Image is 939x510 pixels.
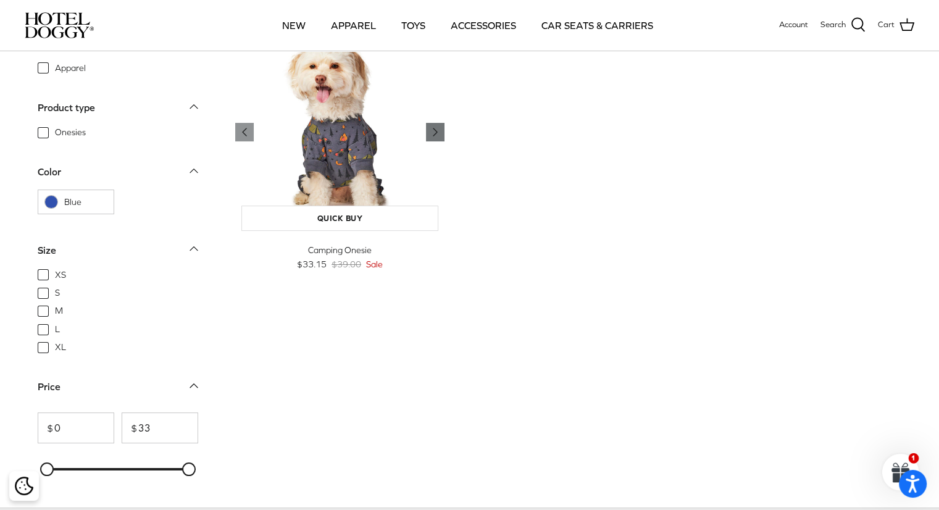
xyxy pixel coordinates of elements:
[38,164,61,180] div: Color
[55,62,86,75] span: Apparel
[55,287,60,299] span: S
[235,243,445,257] div: Camping Onesie
[38,423,53,433] span: $
[183,4,752,46] div: Primary navigation
[332,257,361,271] span: $39.00
[390,4,436,46] a: TOYS
[779,19,808,31] a: Account
[55,341,66,354] span: XL
[320,4,387,46] a: APPAREL
[779,20,808,29] span: Account
[9,471,39,501] div: Cookie policy
[366,257,383,271] span: Sale
[241,206,439,231] a: Quick buy
[38,100,95,116] div: Product type
[426,123,444,141] a: Previous
[235,27,445,237] a: Camping Onesie
[38,379,61,395] div: Price
[38,412,114,443] input: From
[25,12,94,38] img: hoteldoggycom
[271,4,317,46] a: NEW
[122,412,198,443] input: To
[297,257,327,271] span: $33.15
[38,240,198,268] a: Size
[878,19,895,31] span: Cart
[235,243,445,271] a: Camping Onesie $33.15 $39.00 Sale
[440,4,527,46] a: ACCESSORIES
[15,477,33,495] img: Cookie policy
[55,269,66,282] span: XS
[820,17,866,33] a: Search
[64,196,107,209] span: Blue
[38,377,198,405] a: Price
[13,475,35,497] button: Cookie policy
[530,4,664,46] a: CAR SEATS & CARRIERS
[38,98,198,126] a: Product type
[55,127,86,139] span: Onesies
[122,423,137,433] span: $
[55,324,60,336] span: L
[38,243,56,259] div: Size
[878,17,914,33] a: Cart
[55,305,63,317] span: M
[235,123,254,141] a: Previous
[38,162,198,190] a: Color
[820,19,846,31] span: Search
